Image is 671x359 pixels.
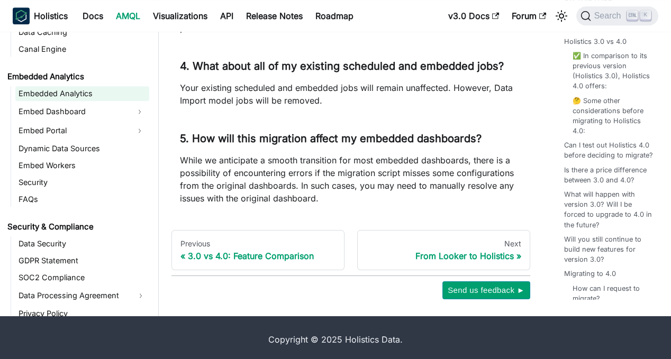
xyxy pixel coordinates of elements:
a: Data Caching [15,25,149,40]
div: Copyright © 2025 Holistics Data. [47,333,624,346]
a: NextFrom Looker to Holistics [357,230,530,270]
button: Expand sidebar category 'Embed Portal' [130,122,149,139]
a: 🤔 Some other considerations before migrating to Holistics 4.0: [573,95,650,136]
a: Embed Workers [15,158,149,173]
a: Will you still continue to build new features for version 3.0? [564,234,654,265]
a: Visualizations [147,7,214,24]
a: Privacy Policy [15,306,149,321]
div: Next [366,239,521,248]
a: Roadmap [309,7,360,24]
p: While we anticipate a smooth transition for most embedded dashboards, there is a possibility of e... [180,154,522,205]
a: HolisticsHolistics [13,7,68,24]
a: Dynamic Data Sources [15,141,149,156]
a: Security & Compliance [4,219,149,234]
a: Can I test out Holistics 4.0 before deciding to migrate? [564,140,654,160]
a: Previous3.0 vs 4.0: Feature Comparison [171,230,344,270]
a: What will happen with version 3.0? Will I be forced to upgrade to 4.0 in the future? [564,189,654,230]
a: Release Notes [240,7,309,24]
a: AMQL [110,7,147,24]
a: Embedded Analytics [15,86,149,101]
div: 3.0 vs 4.0: Feature Comparison [180,251,335,261]
a: v3.0 Docs [442,7,505,24]
button: Search (Ctrl+K) [576,6,658,25]
span: Search [591,11,628,21]
button: Send us feedback ► [442,281,530,299]
a: Security [15,175,149,190]
img: Holistics [13,7,30,24]
a: Holistics 3.0 vs 4.0 [564,36,627,46]
a: Data Security [15,236,149,251]
nav: Docs pages [171,230,530,270]
a: Embed Portal [15,122,130,139]
span: Send us feedback ► [448,283,525,297]
h3: 4. What about all of my existing scheduled and embedded jobs? [180,60,522,73]
a: Forum [505,7,552,24]
a: Canal Engine [15,42,149,57]
a: Is there a price difference between 3.0 and 4.0? [564,165,654,185]
a: Docs [76,7,110,24]
a: How can I request to migrate? [573,283,650,303]
button: Switch between dark and light mode (currently light mode) [553,7,570,24]
a: SOC2 Compliance [15,270,149,285]
kbd: K [640,11,651,20]
p: Your existing scheduled and embedded jobs will remain unaffected. However, Data Import model jobs... [180,81,522,107]
a: Embedded Analytics [4,69,149,84]
a: Embed Dashboard [15,103,130,120]
a: API [214,7,240,24]
a: GDPR Statement [15,253,149,268]
div: Previous [180,239,335,248]
a: ✅ In comparison to its previous version (Holistics 3.0), Holistics 4.0 offers: [573,51,650,91]
div: From Looker to Holistics [366,251,521,261]
h3: 5. How will this migration affect my embedded dashboards? [180,132,522,145]
a: FAQs [15,192,149,207]
b: Holistics [34,10,68,22]
a: Data Processing Agreement [15,287,149,304]
a: Migrating to 4.0 [564,269,616,279]
button: Expand sidebar category 'Embed Dashboard' [130,103,149,120]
